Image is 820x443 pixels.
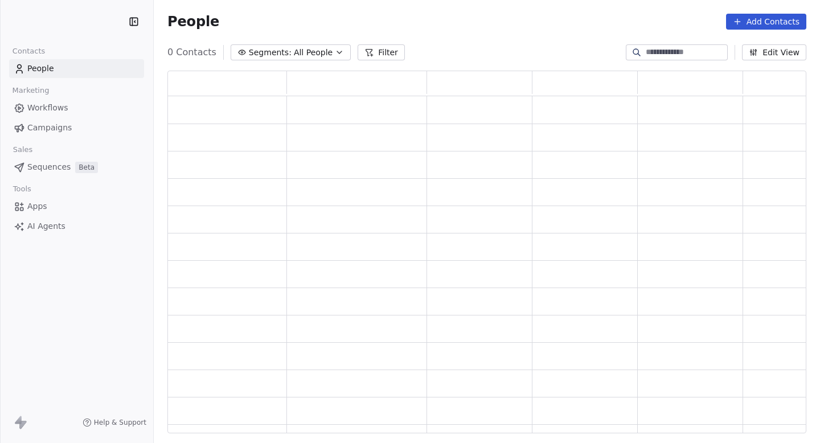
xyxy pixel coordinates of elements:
a: SequencesBeta [9,158,144,177]
span: All People [294,47,333,59]
span: People [27,63,54,75]
span: Help & Support [94,418,146,427]
a: Workflows [9,99,144,117]
span: People [167,13,219,30]
a: AI Agents [9,217,144,236]
span: Tools [8,181,36,198]
a: Help & Support [83,418,146,427]
a: People [9,59,144,78]
a: Apps [9,197,144,216]
span: Sequences [27,161,71,173]
span: Beta [75,162,98,173]
a: Campaigns [9,118,144,137]
button: Add Contacts [726,14,806,30]
span: AI Agents [27,220,65,232]
span: 0 Contacts [167,46,216,59]
span: Apps [27,200,47,212]
span: Marketing [7,82,54,99]
button: Filter [358,44,405,60]
span: Sales [8,141,38,158]
span: Campaigns [27,122,72,134]
span: Segments: [249,47,292,59]
button: Edit View [742,44,806,60]
span: Workflows [27,102,68,114]
span: Contacts [7,43,50,60]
